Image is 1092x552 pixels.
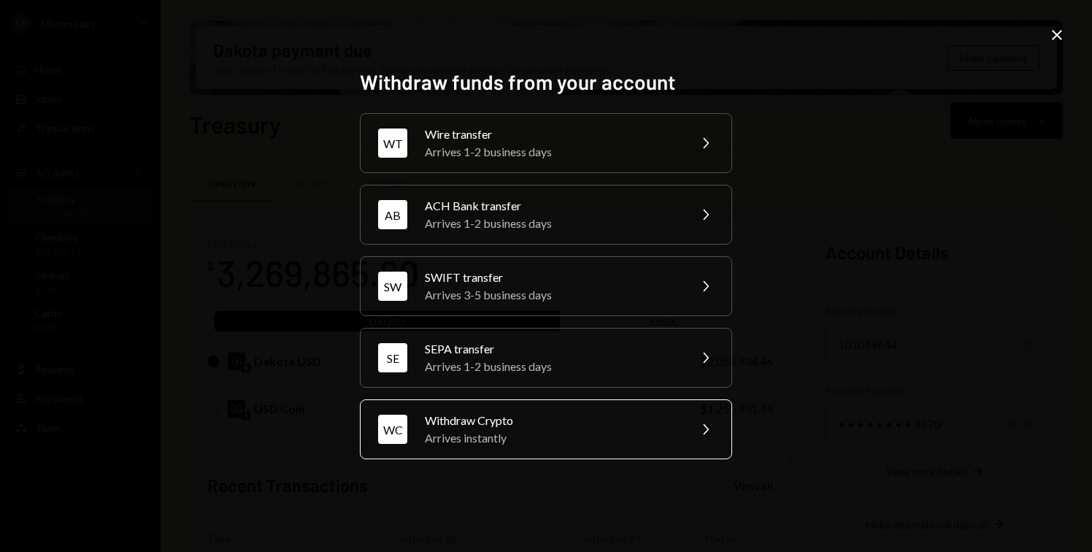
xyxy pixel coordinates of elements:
[425,126,679,143] div: Wire transfer
[425,358,679,375] div: Arrives 1-2 business days
[425,340,679,358] div: SEPA transfer
[425,197,679,215] div: ACH Bank transfer
[360,113,732,173] button: WTWire transferArrives 1-2 business days
[425,269,679,286] div: SWIFT transfer
[360,328,732,388] button: SESEPA transferArrives 1-2 business days
[425,215,679,232] div: Arrives 1-2 business days
[360,256,732,316] button: SWSWIFT transferArrives 3-5 business days
[425,286,679,304] div: Arrives 3-5 business days
[378,343,407,372] div: SE
[360,399,732,459] button: WCWithdraw CryptoArrives instantly
[425,412,679,429] div: Withdraw Crypto
[378,415,407,444] div: WC
[360,185,732,245] button: ABACH Bank transferArrives 1-2 business days
[425,143,679,161] div: Arrives 1-2 business days
[425,429,679,447] div: Arrives instantly
[360,68,732,96] h2: Withdraw funds from your account
[378,272,407,301] div: SW
[378,200,407,229] div: AB
[378,129,407,158] div: WT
